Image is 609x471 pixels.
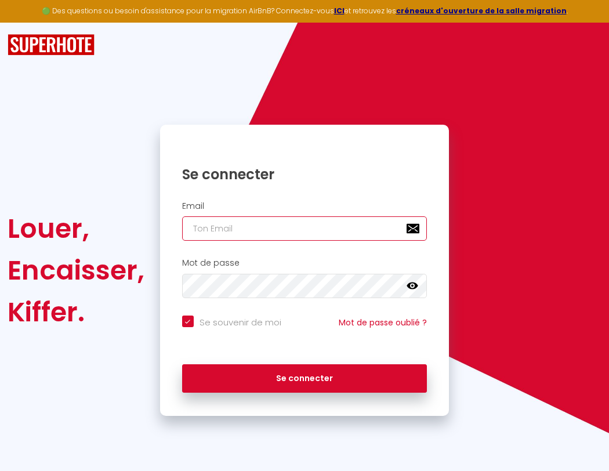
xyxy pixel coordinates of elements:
[182,258,427,268] h2: Mot de passe
[182,216,427,241] input: Ton Email
[334,6,345,16] a: ICI
[8,291,144,333] div: Kiffer.
[9,5,44,39] button: Ouvrir le widget de chat LiveChat
[396,6,567,16] a: créneaux d'ouverture de la salle migration
[8,249,144,291] div: Encaisser,
[8,208,144,249] div: Louer,
[339,317,427,328] a: Mot de passe oublié ?
[182,201,427,211] h2: Email
[182,165,427,183] h1: Se connecter
[182,364,427,393] button: Se connecter
[8,34,95,56] img: SuperHote logo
